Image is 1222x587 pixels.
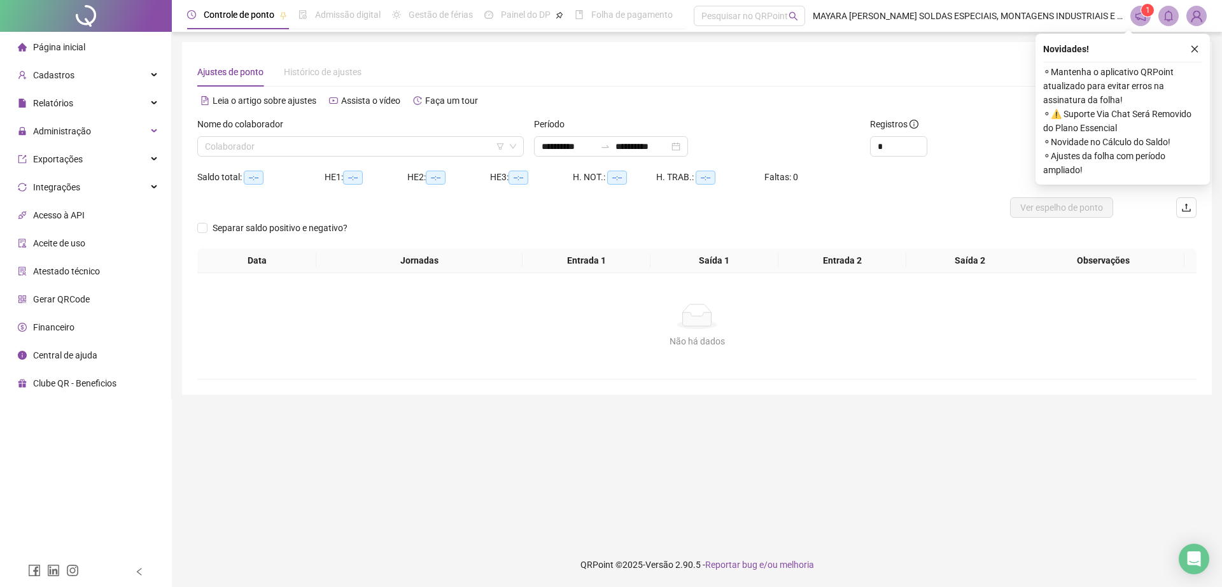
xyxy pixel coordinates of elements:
span: ⚬ Ajustes da folha com período ampliado! [1043,149,1202,177]
span: bell [1163,10,1174,22]
span: Atestado técnico [33,266,100,276]
span: Acesso à API [33,210,85,220]
span: Financeiro [33,322,74,332]
span: Integrações [33,182,80,192]
button: Ver espelho de ponto [1010,197,1113,218]
span: Página inicial [33,42,85,52]
span: Folha de pagamento [591,10,673,20]
span: upload [1181,202,1191,213]
span: dashboard [484,10,493,19]
span: Painel do DP [501,10,551,20]
span: history [413,96,422,105]
span: 1 [1146,6,1150,15]
span: --:-- [607,171,627,185]
footer: QRPoint © 2025 - 2.90.5 - [172,542,1222,587]
span: instagram [66,564,79,577]
th: Entrada 1 [523,248,650,273]
img: 81816 [1187,6,1206,25]
div: Histórico de ajustes [284,65,362,79]
div: HE 3: [490,170,573,185]
span: Cadastros [33,70,74,80]
span: home [18,43,27,52]
div: Não há dados [213,334,1181,348]
span: search [789,11,798,21]
span: Faça um tour [425,95,478,106]
span: pushpin [279,11,287,19]
span: ⚬ Mantenha o aplicativo QRPoint atualizado para evitar erros na assinatura da folha! [1043,65,1202,107]
span: pushpin [556,11,563,19]
label: Período [534,117,573,131]
span: Reportar bug e/ou melhoria [705,560,814,570]
span: Gerar QRCode [33,294,90,304]
span: Observações [1027,253,1179,267]
span: export [18,155,27,164]
span: sun [392,10,401,19]
span: filter [496,143,504,150]
span: ⚬ Novidade no Cálculo do Saldo! [1043,135,1202,149]
th: Saída 1 [650,248,778,273]
span: lock [18,127,27,136]
div: Open Intercom Messenger [1179,544,1209,574]
span: Relatórios [33,98,73,108]
span: Versão [645,560,673,570]
span: --:-- [696,171,715,185]
th: Entrada 2 [778,248,906,273]
span: linkedin [47,564,60,577]
span: Exportações [33,154,83,164]
span: Admissão digital [315,10,381,20]
span: file-done [298,10,307,19]
span: audit [18,239,27,248]
span: file [18,99,27,108]
span: ⚬ ⚠️ Suporte Via Chat Será Removido do Plano Essencial [1043,107,1202,135]
span: gift [18,379,27,388]
span: to [600,141,610,152]
span: api [18,211,27,220]
span: MAYARA [PERSON_NAME] SOLDAS ESPECIAIS, MONTAGENS INDUSTRIAIS E TREINAMENTOS LTDA [813,9,1123,23]
span: info-circle [909,120,918,129]
span: info-circle [18,351,27,360]
label: Nome do colaborador [197,117,291,131]
span: youtube [329,96,338,105]
span: sync [18,183,27,192]
span: book [575,10,584,19]
span: close [1190,45,1199,53]
div: H. TRAB.: [656,170,764,185]
span: dollar [18,323,27,332]
sup: 1 [1141,4,1154,17]
span: swap-right [600,141,610,152]
span: left [135,567,144,576]
span: Central de ajuda [33,350,97,360]
th: Saída 2 [906,248,1034,273]
span: user-add [18,71,27,80]
div: H. NOT.: [573,170,656,185]
span: solution [18,267,27,276]
span: Novidades ! [1043,42,1089,56]
span: Faltas: 0 [764,172,798,182]
span: Assista o vídeo [341,95,400,106]
span: Aceite de uso [33,238,85,248]
span: down [509,143,517,150]
span: Clube QR - Beneficios [33,378,116,388]
span: Registros [870,117,918,131]
span: Administração [33,126,91,136]
span: facebook [28,564,41,577]
th: Observações [1022,248,1184,273]
span: notification [1135,10,1146,22]
span: clock-circle [187,10,196,19]
span: Leia o artigo sobre ajustes [213,95,316,106]
span: qrcode [18,295,27,304]
span: Controle de ponto [204,10,274,20]
div: Ajustes de ponto [197,65,263,79]
span: Gestão de férias [409,10,473,20]
span: file-text [200,96,209,105]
